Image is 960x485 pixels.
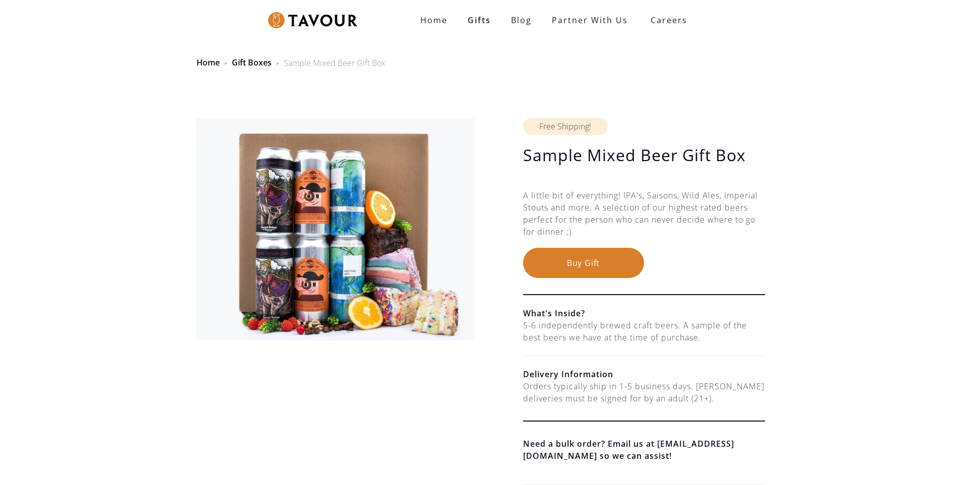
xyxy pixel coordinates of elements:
div: 5-6 independently brewed craft beers. A sample of the best beers we have at the time of purchase. [523,319,765,343]
a: Need a bulk order? Email us at [EMAIL_ADDRESS][DOMAIN_NAME] so we can assist! [523,438,765,462]
div: Sample Mixed Beer Gift Box [284,57,386,69]
a: Careers [638,6,695,34]
strong: Home [420,15,447,26]
div: Free Shipping! [523,118,608,135]
a: Gifts [458,10,501,30]
a: Blog [501,10,542,30]
h6: What's Inside? [523,307,765,319]
div: A little bit of everything! IPA's, Saisons, Wild Ales, Imperial Stouts and more. A selection of o... [523,189,765,248]
h1: Sample Mixed Beer Gift Box [523,145,765,165]
div: Orders typically ship in 1-5 business days. [PERSON_NAME] deliveries must be signed for by an adu... [523,380,765,404]
strong: Careers [651,10,687,30]
a: Home [410,10,458,30]
h6: Delivery Information [523,368,765,380]
a: partner with us [542,10,638,30]
button: Buy Gift [523,248,644,278]
a: Home [197,57,220,68]
a: Gift Boxes [232,57,272,68]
